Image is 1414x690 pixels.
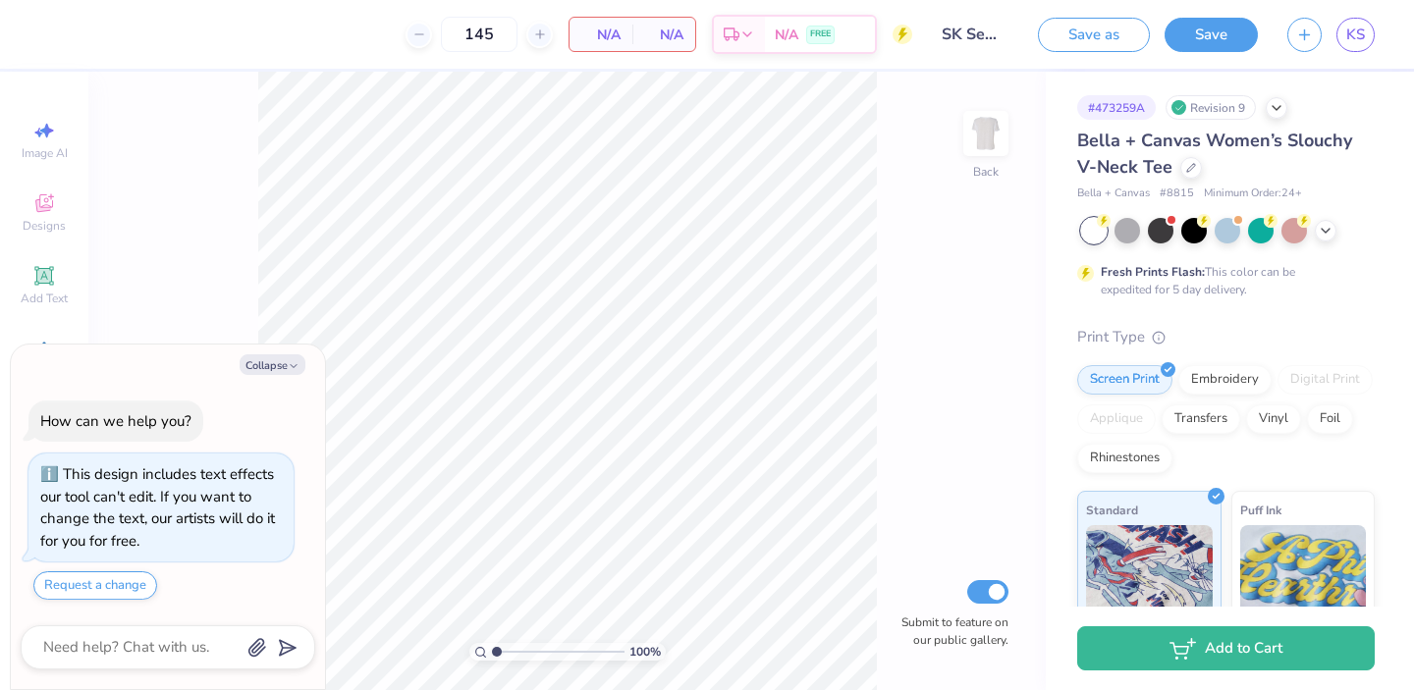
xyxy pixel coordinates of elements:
[1346,24,1365,46] span: KS
[40,411,191,431] div: How can we help you?
[1278,365,1373,395] div: Digital Print
[891,613,1008,649] label: Submit to feature on our public gallery.
[1077,365,1172,395] div: Screen Print
[1204,186,1302,202] span: Minimum Order: 24 +
[23,218,66,234] span: Designs
[22,145,68,161] span: Image AI
[1086,525,1213,623] img: Standard
[1086,500,1138,520] span: Standard
[33,571,157,600] button: Request a change
[1162,404,1240,434] div: Transfers
[1246,404,1301,434] div: Vinyl
[927,15,1023,54] input: Untitled Design
[1160,186,1194,202] span: # 8815
[644,25,683,45] span: N/A
[1178,365,1272,395] div: Embroidery
[1336,18,1375,52] a: KS
[240,354,305,375] button: Collapse
[973,163,999,181] div: Back
[1038,18,1150,52] button: Save as
[1165,18,1258,52] button: Save
[629,643,661,661] span: 100 %
[1077,326,1375,348] div: Print Type
[1077,626,1375,670] button: Add to Cart
[21,291,68,306] span: Add Text
[1077,129,1352,179] span: Bella + Canvas Women’s Slouchy V-Neck Tee
[1307,404,1353,434] div: Foil
[441,17,517,52] input: – –
[1240,525,1367,623] img: Puff Ink
[1077,95,1156,120] div: # 473259A
[1077,186,1150,202] span: Bella + Canvas
[581,25,621,45] span: N/A
[1240,500,1281,520] span: Puff Ink
[810,27,831,41] span: FREE
[1101,264,1205,280] strong: Fresh Prints Flash:
[1101,263,1342,298] div: This color can be expedited for 5 day delivery.
[966,114,1006,153] img: Back
[1077,444,1172,473] div: Rhinestones
[1077,404,1156,434] div: Applique
[40,464,275,551] div: This design includes text effects our tool can't edit. If you want to change the text, our artist...
[775,25,798,45] span: N/A
[1166,95,1256,120] div: Revision 9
